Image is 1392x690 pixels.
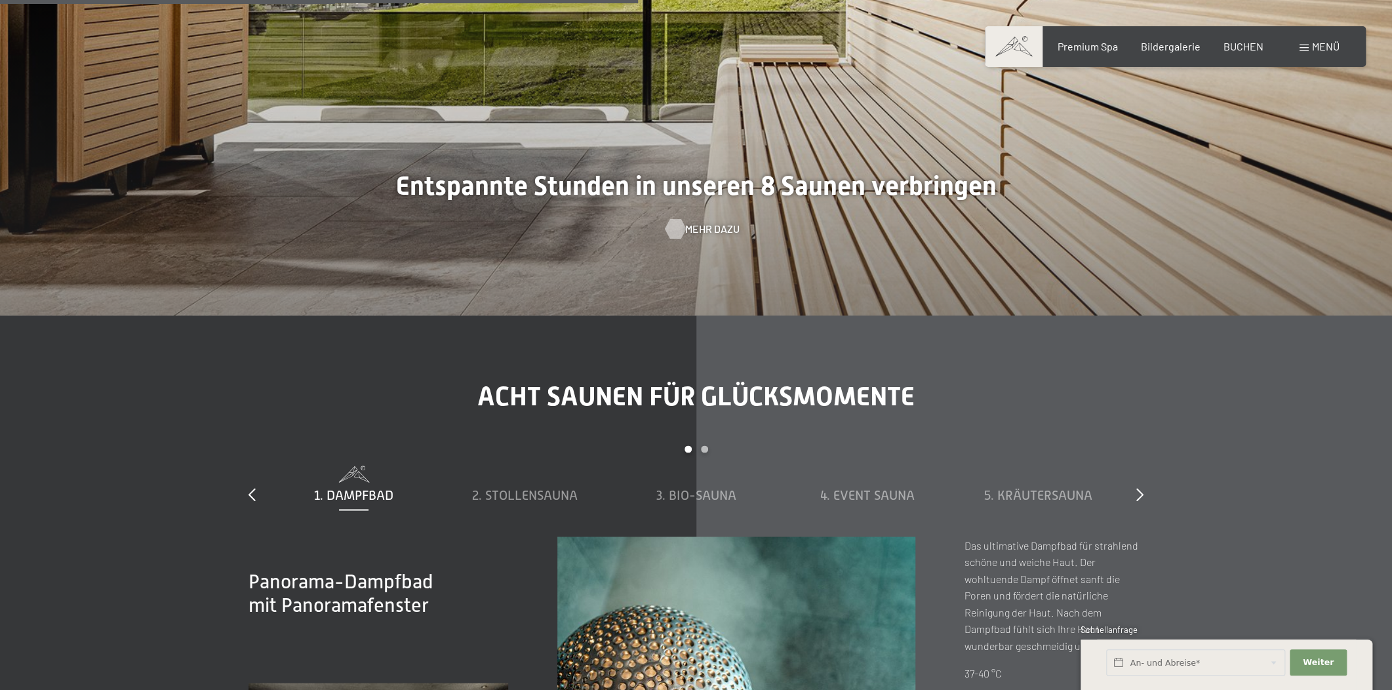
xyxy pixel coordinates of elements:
p: 37-40 °C [964,664,1143,681]
a: Premium Spa [1057,40,1117,52]
span: 4. Event Sauna [820,487,915,502]
span: 2. Stollensauna [472,487,578,502]
div: Carousel Page 2 [701,445,708,453]
a: BUCHEN [1223,40,1263,52]
div: Carousel Pagination [268,445,1124,466]
span: Acht Saunen für Glücksmomente [477,381,915,412]
span: 1. Dampfbad [314,487,393,502]
span: Weiter [1303,657,1334,668]
span: Panorama-Dampfbad mit Panoramafenster [249,570,433,616]
span: Schnellanfrage [1081,624,1138,635]
span: Mehr dazu [685,222,740,236]
span: Menü [1312,40,1340,52]
p: Das ultimative Dampfbad für strahlend schöne und weiche Haut. Der wohltuende Dampf öffnet sanft d... [964,537,1143,654]
span: 3. Bio-Sauna [656,487,736,502]
a: Bildergalerie [1141,40,1201,52]
div: Carousel Page 1 (Current Slide) [685,445,692,453]
span: 5. Kräutersauna [984,487,1092,502]
button: Weiter [1290,649,1346,676]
